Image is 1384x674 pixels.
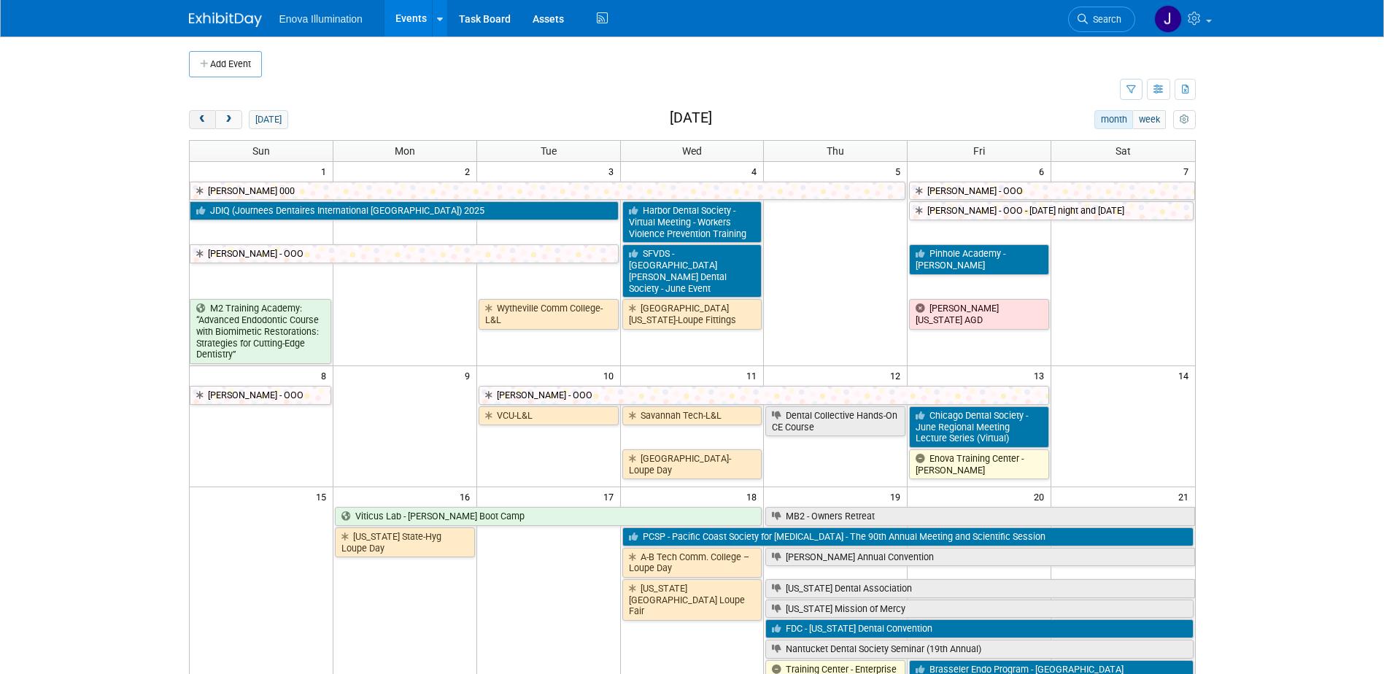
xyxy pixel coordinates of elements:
button: month [1094,110,1133,129]
span: Mon [395,145,415,157]
span: 19 [889,487,907,505]
a: Enova Training Center - [PERSON_NAME] [909,449,1049,479]
a: Savannah Tech-L&L [622,406,762,425]
a: JDIQ (Journees Dentaires International [GEOGRAPHIC_DATA]) 2025 [190,201,619,220]
button: [DATE] [249,110,287,129]
a: [PERSON_NAME] [US_STATE] AGD [909,299,1049,329]
span: Tue [541,145,557,157]
a: [GEOGRAPHIC_DATA]-Loupe Day [622,449,762,479]
span: 7 [1182,162,1195,180]
button: prev [189,110,216,129]
span: 10 [602,366,620,384]
span: 2 [463,162,476,180]
span: 4 [750,162,763,180]
span: 8 [320,366,333,384]
a: Nantucket Dental Society Seminar (19th Annual) [765,640,1193,659]
span: 14 [1177,366,1195,384]
a: [PERSON_NAME] - OOO [190,244,619,263]
a: M2 Training Academy: “Advanced Endodontic Course with Biomimetic Restorations: Strategies for Cut... [190,299,331,364]
a: FDC - [US_STATE] Dental Convention [765,619,1193,638]
a: MB2 - Owners Retreat [765,507,1194,526]
span: 3 [607,162,620,180]
img: Janelle Tlusty [1154,5,1182,33]
a: Chicago Dental Society - June Regional Meeting Lecture Series (Virtual) [909,406,1049,448]
span: 17 [602,487,620,505]
span: 6 [1037,162,1051,180]
a: Pinhole Academy - [PERSON_NAME] [909,244,1049,274]
span: 11 [745,366,763,384]
a: [PERSON_NAME] - OOO - [DATE] night and [DATE] [909,201,1193,220]
button: Add Event [189,51,262,77]
a: VCU-L&L [479,406,619,425]
a: [PERSON_NAME] Annual Convention [765,548,1194,567]
span: 21 [1177,487,1195,505]
span: Sun [252,145,270,157]
span: Search [1088,14,1121,25]
a: Harbor Dental Society - Virtual Meeting - Workers Violence Prevention Training [622,201,762,243]
span: 1 [320,162,333,180]
a: [PERSON_NAME] 000 [190,182,906,201]
button: next [215,110,242,129]
a: [PERSON_NAME] - OOO [190,386,331,405]
a: [US_STATE] State-Hyg Loupe Day [335,527,475,557]
a: [PERSON_NAME] - OOO [909,182,1194,201]
a: A-B Tech Comm. College – Loupe Day [622,548,762,578]
a: [US_STATE] Dental Association [765,579,1194,598]
span: Thu [827,145,844,157]
h2: [DATE] [670,110,712,126]
a: [US_STATE] [GEOGRAPHIC_DATA] Loupe Fair [622,579,762,621]
button: week [1132,110,1166,129]
span: 5 [894,162,907,180]
span: 18 [745,487,763,505]
a: [GEOGRAPHIC_DATA][US_STATE]-Loupe Fittings [622,299,762,329]
span: Fri [973,145,985,157]
a: Viticus Lab - [PERSON_NAME] Boot Camp [335,507,762,526]
a: Wytheville Comm College-L&L [479,299,619,329]
a: [US_STATE] Mission of Mercy [765,600,1193,619]
a: PCSP - Pacific Coast Society for [MEDICAL_DATA] - The 90th Annual Meeting and Scientific Session [622,527,1194,546]
span: Sat [1116,145,1131,157]
a: SFVDS - [GEOGRAPHIC_DATA][PERSON_NAME] Dental Society - June Event [622,244,762,298]
a: [PERSON_NAME] - OOO [479,386,1049,405]
span: Wed [682,145,702,157]
a: Dental Collective Hands-On CE Course [765,406,905,436]
span: 15 [314,487,333,505]
span: 9 [463,366,476,384]
span: 12 [889,366,907,384]
i: Personalize Calendar [1180,115,1189,125]
span: 16 [458,487,476,505]
span: 13 [1032,366,1051,384]
span: Enova Illumination [279,13,363,25]
span: 20 [1032,487,1051,505]
button: myCustomButton [1173,110,1195,129]
a: Search [1068,7,1135,32]
img: ExhibitDay [189,12,262,27]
